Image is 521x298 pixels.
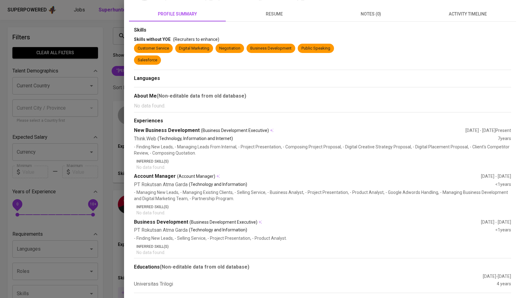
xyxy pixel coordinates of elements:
span: [DATE] - [DATE] [483,274,511,279]
div: PT Rokutsan Atma Garda [134,227,495,234]
div: 7 years [498,135,511,142]
div: [DATE] - [DATE] [481,173,511,179]
span: activity timeline [423,10,512,18]
div: Experiences [134,117,511,125]
div: Educations [134,263,511,271]
p: No data found. [136,249,511,256]
div: Salesforce [138,57,157,63]
b: (Non-editable data from old database) [160,264,249,270]
p: Inferred Skill(s) [136,204,511,210]
span: notes (0) [326,10,416,18]
div: About Me [134,92,511,100]
div: Negotiation [219,46,240,51]
p: (Technology and Information) [189,227,247,234]
p: (Technology and Information) [189,181,247,188]
span: resume [229,10,319,18]
p: Inferred Skill(s) [136,159,511,164]
p: No data found. [134,102,511,110]
p: - Finding New Leads, - Selling Service, - Project Presentation, - Product Analyst. [134,235,511,241]
div: Business Development [134,219,481,226]
div: <1 years [495,181,511,188]
span: Skills without YOE [134,37,171,42]
b: (Non-editable data from old database) [157,93,246,99]
p: - Finding New Leads, - Managing Leads From Internal, - Project Presentation, - Composing Project ... [134,144,511,156]
div: <1 years [495,227,511,234]
p: - Managing New Leads, - Managing Existing Clients, - Selling Service, - Business Analyst, - Proje... [134,189,511,202]
div: 4 years [497,281,511,288]
div: Skills [134,27,511,34]
div: Public Speaking [301,46,330,51]
div: Languages [134,75,511,82]
span: (Business Development Executive) [201,127,269,134]
span: (Account Manager) [177,173,215,179]
div: Think.Web [134,135,498,142]
div: Business Development [250,46,292,51]
div: [DATE] - [DATE] Present [465,127,511,134]
div: Account Manager [134,173,481,180]
p: (Technology, Information and Internet) [158,135,233,142]
div: PT Rokutsan Atma Garda [134,181,495,188]
span: profile summary [133,10,222,18]
div: Digital Marketing [179,46,209,51]
span: (Business Development Executive) [189,219,257,225]
p: No data found. [136,164,511,170]
p: No data found. [136,210,511,216]
div: [DATE] - [DATE] [481,219,511,225]
p: Inferred Skill(s) [136,244,511,249]
span: (Recruiters to enhance) [173,37,219,42]
div: Customer Service [138,46,169,51]
div: New Business Development [134,127,465,134]
div: Universitas Trilogi [134,281,497,288]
